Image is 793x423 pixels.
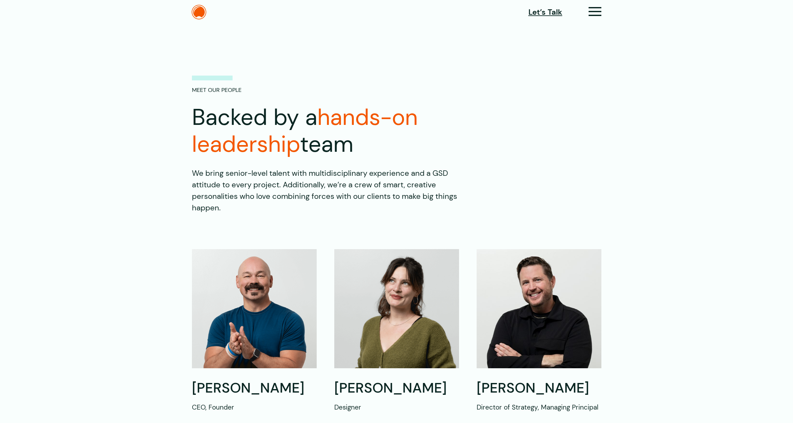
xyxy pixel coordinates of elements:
img: Shawn Mann, CEO, Founder [192,249,317,368]
h2: [PERSON_NAME] [334,379,459,397]
h1: Backed by a team [192,104,557,158]
a: Let’s Talk [528,6,562,18]
h2: [PERSON_NAME] [477,379,601,397]
p: CEO, Founder [192,402,317,412]
p: Designer [334,402,459,412]
img: Lauren Sell, Designer [334,249,459,368]
p: Meet Our People [192,76,242,94]
span: hands-on leadership [192,103,418,159]
img: The Daylight Studio Logo [192,5,206,20]
h2: [PERSON_NAME] [192,379,317,397]
img: Alan Robinson, Director of Strategy, Managing Principal [477,249,601,368]
p: Director of Strategy, Managing Principal [477,402,601,412]
p: We bring senior-level talent with multidisciplinary experience and a GSD attitude to every projec... [192,167,473,214]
